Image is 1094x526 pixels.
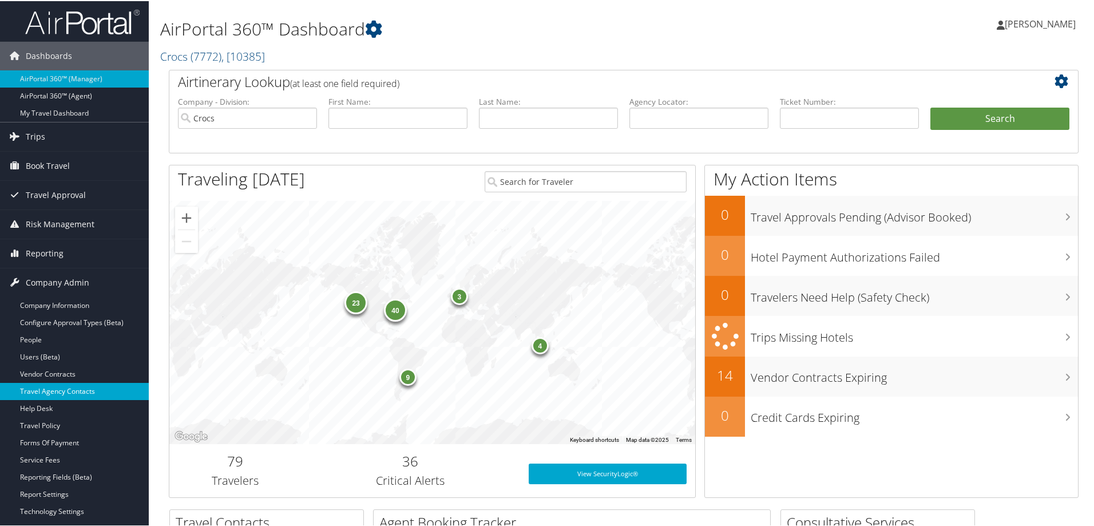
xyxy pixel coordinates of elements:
[178,71,994,90] h2: Airtinerary Lookup
[751,363,1078,385] h3: Vendor Contracts Expiring
[178,166,305,190] h1: Traveling [DATE]
[172,428,210,443] img: Google
[705,405,745,424] h2: 0
[751,323,1078,345] h3: Trips Missing Hotels
[175,229,198,252] button: Zoom out
[479,95,618,106] label: Last Name:
[705,204,745,223] h2: 0
[997,6,1087,40] a: [PERSON_NAME]
[570,435,619,443] button: Keyboard shortcuts
[26,41,72,69] span: Dashboards
[310,472,512,488] h3: Critical Alerts
[384,298,407,321] div: 40
[172,428,210,443] a: Open this area in Google Maps (opens a new window)
[290,76,399,89] span: (at least one field required)
[25,7,140,34] img: airportal-logo.png
[629,95,768,106] label: Agency Locator:
[705,396,1078,436] a: 0Credit Cards Expiring
[930,106,1069,129] button: Search
[705,235,1078,275] a: 0Hotel Payment Authorizations Failed
[310,450,512,470] h2: 36
[529,462,687,483] a: View SecurityLogic®
[26,209,94,238] span: Risk Management
[160,48,265,63] a: Crocs
[705,315,1078,355] a: Trips Missing Hotels
[26,151,70,179] span: Book Travel
[705,355,1078,396] a: 14Vendor Contracts Expiring
[705,166,1078,190] h1: My Action Items
[178,95,317,106] label: Company - Division:
[705,244,745,263] h2: 0
[626,436,669,442] span: Map data ©2025
[178,472,292,488] h3: Travelers
[221,48,265,63] span: , [ 10385 ]
[751,403,1078,425] h3: Credit Cards Expiring
[26,121,45,150] span: Trips
[705,195,1078,235] a: 0Travel Approvals Pending (Advisor Booked)
[328,95,467,106] label: First Name:
[26,180,86,208] span: Travel Approval
[531,336,548,353] div: 4
[676,436,692,442] a: Terms (opens in new tab)
[751,283,1078,304] h3: Travelers Need Help (Safety Check)
[160,16,778,40] h1: AirPortal 360™ Dashboard
[26,238,64,267] span: Reporting
[1005,17,1076,29] span: [PERSON_NAME]
[751,243,1078,264] h3: Hotel Payment Authorizations Failed
[344,290,367,313] div: 23
[705,275,1078,315] a: 0Travelers Need Help (Safety Check)
[751,203,1078,224] h3: Travel Approvals Pending (Advisor Booked)
[178,450,292,470] h2: 79
[26,267,89,296] span: Company Admin
[450,287,467,304] div: 3
[705,365,745,384] h2: 14
[780,95,919,106] label: Ticket Number:
[399,367,416,385] div: 9
[485,170,687,191] input: Search for Traveler
[191,48,221,63] span: ( 7772 )
[705,284,745,303] h2: 0
[175,205,198,228] button: Zoom in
